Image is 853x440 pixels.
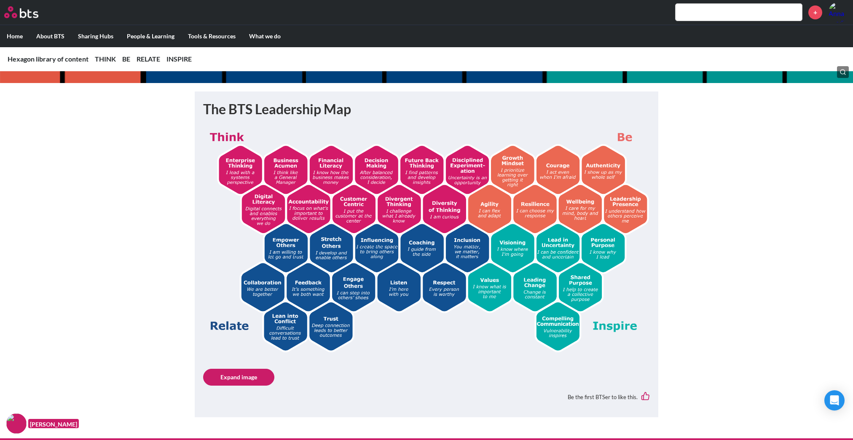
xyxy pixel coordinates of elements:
a: RELATE [137,55,160,63]
label: About BTS [30,25,71,47]
figcaption: [PERSON_NAME] [28,419,79,429]
a: + [808,5,822,19]
label: People & Learning [120,25,181,47]
a: Profile [829,2,849,22]
div: Be the first BTSer to like this. [203,386,650,409]
a: BE [122,55,130,63]
a: INSPIRE [166,55,192,63]
img: F [6,413,27,434]
h1: The BTS Leadership Map [203,100,650,119]
a: Expand image [203,369,274,386]
img: BTS Logo [4,6,38,18]
img: Anna Sandberg [829,2,849,22]
label: What we do [242,25,287,47]
a: THINK [95,55,116,63]
div: Open Intercom Messenger [824,390,845,410]
a: Hexagon library of content [8,55,89,63]
a: Go home [4,6,54,18]
label: Sharing Hubs [71,25,120,47]
label: Tools & Resources [181,25,242,47]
